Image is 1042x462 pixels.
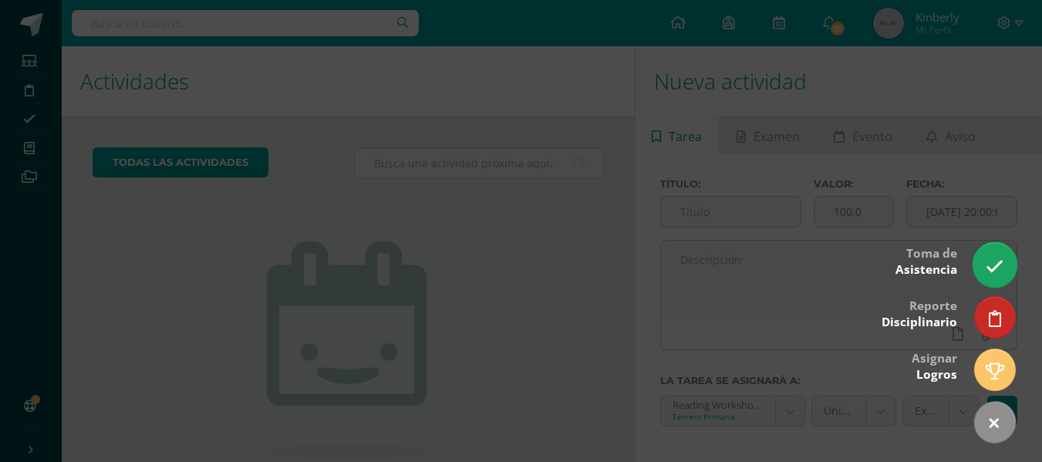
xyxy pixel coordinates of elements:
[882,288,957,338] div: Reporte
[912,340,957,390] div: Asignar
[882,314,957,330] span: Disciplinario
[895,235,957,285] div: Toma de
[916,366,957,383] span: Logros
[895,261,957,278] span: Asistencia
